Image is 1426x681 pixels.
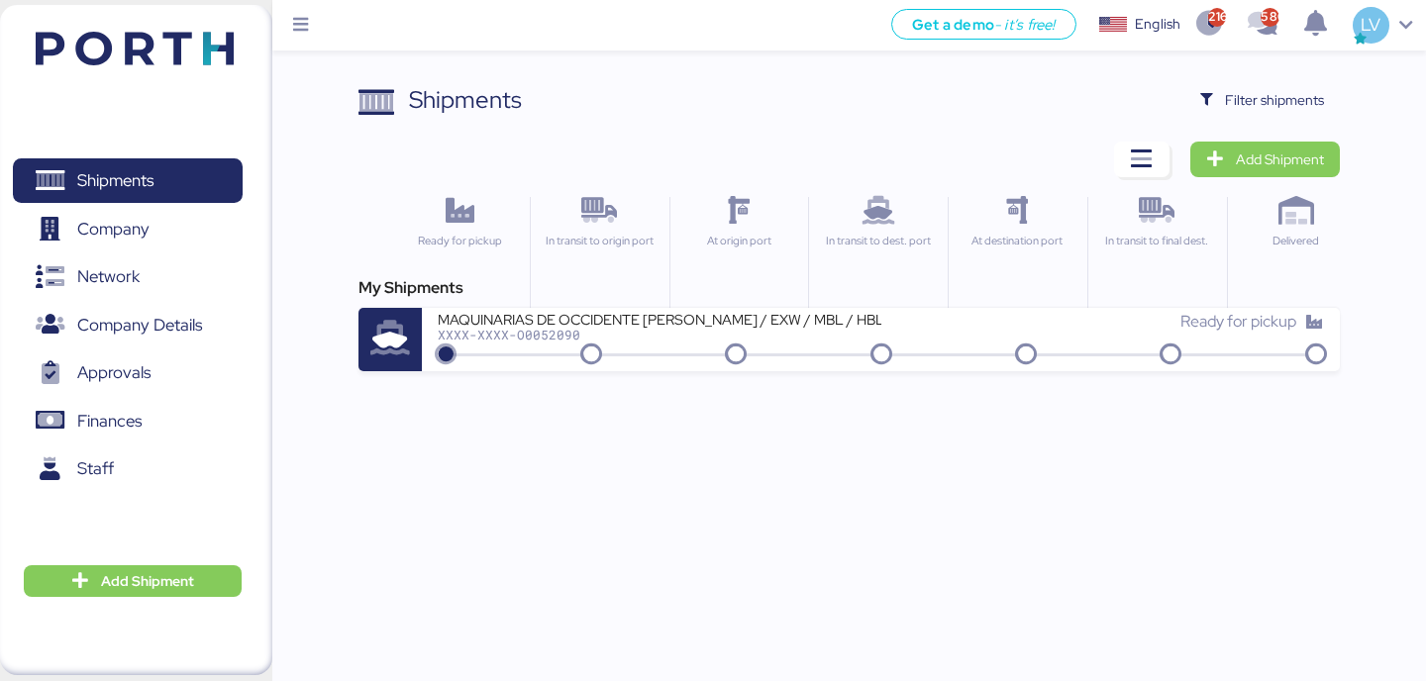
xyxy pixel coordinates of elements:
[13,254,243,300] a: Network
[101,569,194,593] span: Add Shipment
[398,233,521,249] div: Ready for pickup
[539,233,661,249] div: In transit to origin port
[1096,233,1218,249] div: In transit to final dest.
[77,454,114,483] span: Staff
[13,206,243,251] a: Company
[77,262,140,291] span: Network
[77,358,151,387] span: Approvals
[77,311,202,340] span: Company Details
[358,276,1339,300] div: My Shipments
[13,446,243,492] a: Staff
[409,82,522,118] div: Shipments
[284,9,318,43] button: Menu
[77,215,150,243] span: Company
[13,350,243,396] a: Approvals
[77,166,153,195] span: Shipments
[1225,88,1324,112] span: Filter shipments
[1135,14,1180,35] div: English
[1184,82,1340,118] button: Filter shipments
[438,328,880,341] div: XXXX-XXXX-O0052090
[1236,233,1358,249] div: Delivered
[24,565,242,597] button: Add Shipment
[1236,147,1324,171] span: Add Shipment
[1190,142,1340,177] a: Add Shipment
[957,233,1078,249] div: At destination port
[13,302,243,347] a: Company Details
[13,158,243,204] a: Shipments
[77,407,142,436] span: Finances
[13,398,243,443] a: Finances
[678,233,800,249] div: At origin port
[1361,12,1380,38] span: LV
[438,310,880,327] div: MAQUINARIAS DE OCCIDENTE [PERSON_NAME] / EXW / MBL / HBL / LCL
[817,233,939,249] div: In transit to dest. port
[1180,311,1296,332] span: Ready for pickup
